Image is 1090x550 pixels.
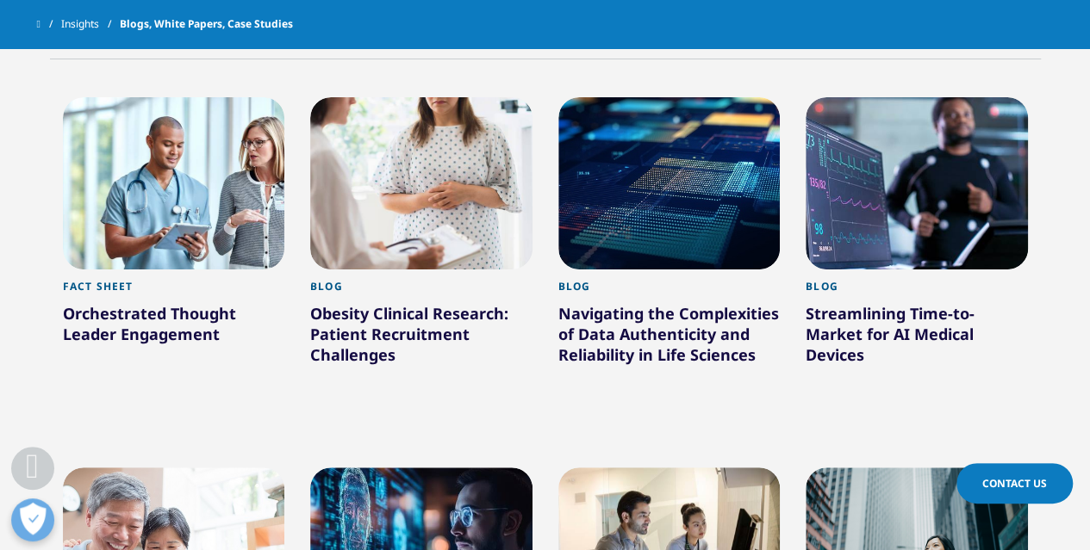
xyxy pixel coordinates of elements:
a: Fact Sheet Orchestrated Thought Leader Engagement [63,269,285,389]
div: Streamlining Time-to-Market for AI Medical Devices [806,303,1028,372]
div: Navigating the Complexities of Data Authenticity and Reliability in Life Sciences [558,303,781,372]
button: Open Preferences [11,498,54,541]
div: Blog [806,280,1028,303]
div: Obesity Clinical Research: Patient Recruitment Challenges [310,303,533,372]
a: Blog Streamlining Time-to-Market for AI Medical Devices [806,269,1028,410]
a: Blog Obesity Clinical Research: Patient Recruitment Challenges [310,269,533,442]
div: Orchestrated Thought Leader Engagement [63,303,285,351]
span: Blogs, White Papers, Case Studies [120,9,293,40]
div: Blog [310,280,533,303]
a: Blog Navigating the Complexities of Data Authenticity and Reliability in Life Sciences [558,269,781,410]
span: Contact Us [982,476,1047,491]
a: Insights [61,9,120,40]
div: Fact Sheet [63,280,285,303]
div: Blog [558,280,781,303]
a: Contact Us [956,463,1073,504]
